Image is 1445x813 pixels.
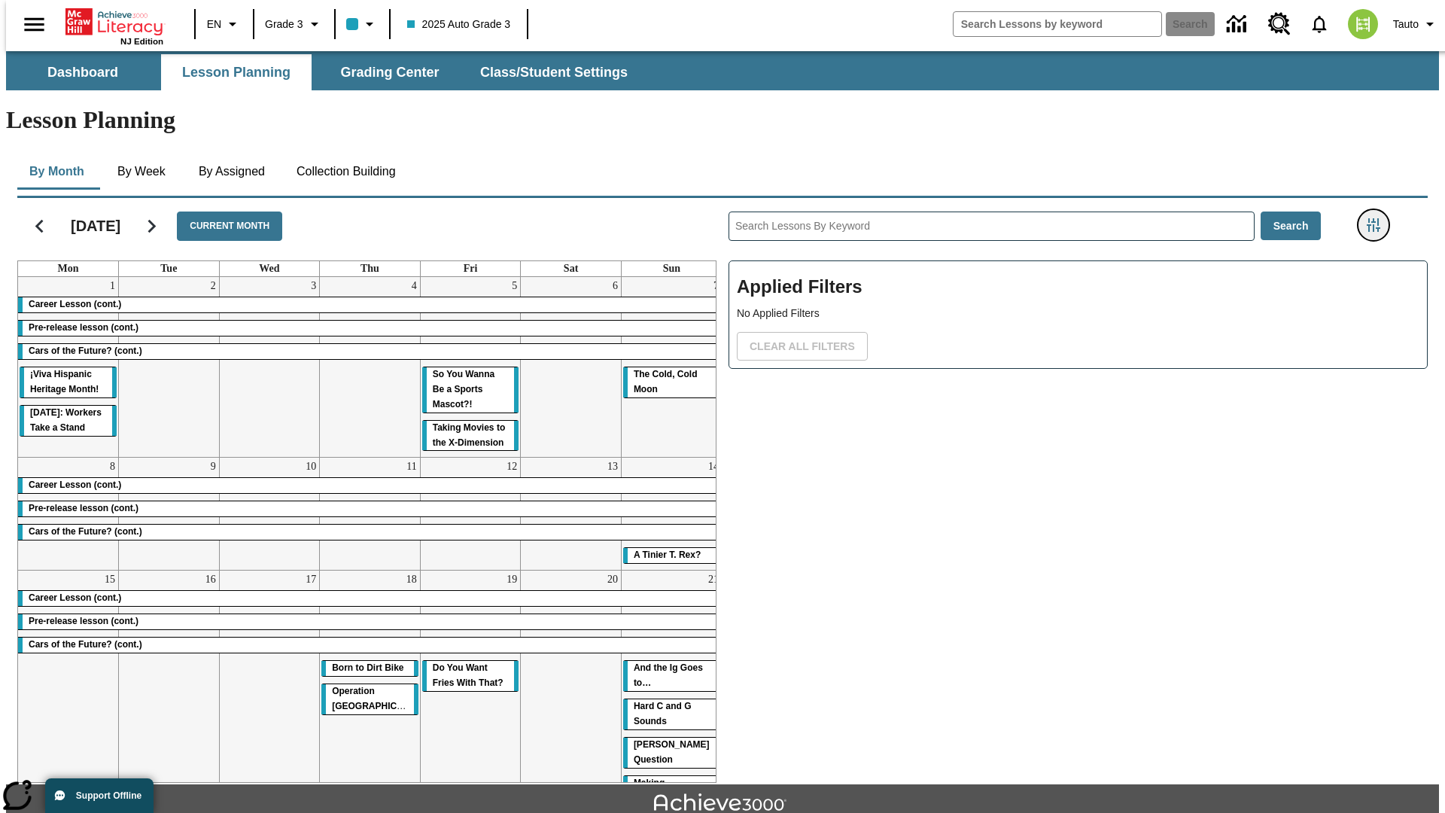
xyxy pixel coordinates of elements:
button: Profile/Settings [1387,11,1445,38]
div: SubNavbar [6,51,1439,90]
td: September 5, 2025 [420,277,521,458]
span: NJ Edition [120,37,163,46]
span: Cars of the Future? (cont.) [29,526,142,537]
span: And the Ig Goes to… [634,662,703,688]
div: The Cold, Cold Moon [623,367,720,397]
div: Applied Filters [729,260,1428,369]
span: Labor Day: Workers Take a Stand [30,407,102,433]
div: Search [716,192,1428,783]
a: September 10, 2025 [303,458,319,476]
button: Current Month [177,212,282,241]
span: Class/Student Settings [480,64,628,81]
td: September 6, 2025 [521,277,622,458]
div: Do You Want Fries With That? [422,661,519,691]
a: Saturday [561,261,581,276]
span: Pre-release lesson (cont.) [29,616,138,626]
span: So You Wanna Be a Sports Mascot?! [433,369,494,410]
div: SubNavbar [6,54,641,90]
a: September 5, 2025 [509,277,520,295]
div: Pre-release lesson (cont.) [18,321,722,336]
div: A Tinier T. Rex? [623,548,720,563]
div: Calendar [5,192,716,783]
div: Labor Day: Workers Take a Stand [20,406,117,436]
span: Grading Center [340,64,439,81]
div: Pre-release lesson (cont.) [18,501,722,516]
span: ¡Viva Hispanic Heritage Month! [30,369,99,394]
div: Operation London Bridge [321,684,418,714]
span: Pre-release lesson (cont.) [29,322,138,333]
span: A Tinier T. Rex? [634,550,701,560]
span: Making Predictions [634,778,683,803]
button: Grade: Grade 3, Select a grade [259,11,330,38]
a: September 16, 2025 [202,571,219,589]
td: September 11, 2025 [320,458,421,571]
a: Tuesday [157,261,180,276]
div: Making Predictions [623,776,720,806]
div: Taking Movies to the X-Dimension [422,421,519,451]
td: September 4, 2025 [320,277,421,458]
div: Career Lesson (cont.) [18,478,722,493]
h2: Applied Filters [737,269,1419,306]
span: Tauto [1393,17,1419,32]
a: Notifications [1300,5,1339,44]
span: Cars of the Future? (cont.) [29,639,142,650]
button: By Assigned [187,154,277,190]
span: Taking Movies to the X-Dimension [433,422,505,448]
td: September 13, 2025 [521,458,622,571]
a: Resource Center, Will open in new tab [1259,4,1300,44]
div: Cars of the Future? (cont.) [18,638,722,653]
button: Grading Center [315,54,465,90]
button: Collection Building [284,154,408,190]
td: September 2, 2025 [119,277,220,458]
span: EN [207,17,221,32]
span: Operation London Bridge [332,686,428,711]
a: September 21, 2025 [705,571,722,589]
a: Home [65,7,163,37]
span: Pre-release lesson (cont.) [29,503,138,513]
div: Hard C and G Sounds [623,699,720,729]
td: September 3, 2025 [219,277,320,458]
a: Thursday [357,261,382,276]
div: And the Ig Goes to… [623,661,720,691]
a: September 13, 2025 [604,458,621,476]
button: Search [1261,212,1322,241]
div: Career Lesson (cont.) [18,591,722,606]
button: Dashboard [8,54,158,90]
button: Next [132,207,171,245]
a: September 11, 2025 [403,458,419,476]
a: September 15, 2025 [102,571,118,589]
a: September 20, 2025 [604,571,621,589]
a: September 2, 2025 [208,277,219,295]
a: September 1, 2025 [107,277,118,295]
h1: Lesson Planning [6,106,1439,134]
td: September 12, 2025 [420,458,521,571]
div: So You Wanna Be a Sports Mascot?! [422,367,519,413]
span: Support Offline [76,790,141,801]
a: September 9, 2025 [208,458,219,476]
h2: [DATE] [71,217,120,235]
button: Previous [20,207,59,245]
span: Dashboard [47,64,118,81]
span: Hard C and G Sounds [634,701,692,726]
span: Career Lesson (cont.) [29,299,121,309]
div: Career Lesson (cont.) [18,297,722,312]
a: September 6, 2025 [610,277,621,295]
span: Career Lesson (cont.) [29,480,121,490]
a: September 8, 2025 [107,458,118,476]
a: September 18, 2025 [403,571,420,589]
a: September 17, 2025 [303,571,319,589]
div: ¡Viva Hispanic Heritage Month! [20,367,117,397]
a: Sunday [660,261,683,276]
a: September 3, 2025 [308,277,319,295]
img: avatar image [1348,9,1378,39]
input: search field [954,12,1161,36]
a: Friday [461,261,481,276]
a: Data Center [1218,4,1259,45]
span: Career Lesson (cont.) [29,592,121,603]
span: Born to Dirt Bike [332,662,403,673]
a: September 14, 2025 [705,458,722,476]
button: Class color is light blue. Change class color [340,11,385,38]
button: Class/Student Settings [468,54,640,90]
button: Language: EN, Select a language [200,11,248,38]
a: September 19, 2025 [503,571,520,589]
